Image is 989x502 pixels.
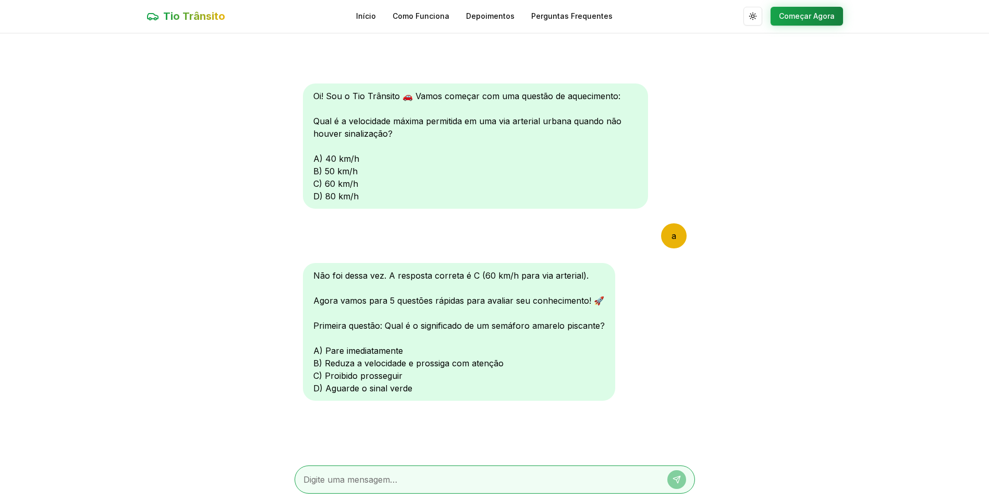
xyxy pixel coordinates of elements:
[146,9,225,23] a: Tio Trânsito
[466,11,515,21] a: Depoimentos
[661,223,687,248] div: a
[303,263,615,401] div: Não foi dessa vez. A resposta correta é C (60 km/h para via arterial). Agora vamos para 5 questõe...
[163,9,225,23] span: Tio Trânsito
[393,11,449,21] a: Como Funciona
[531,11,613,21] a: Perguntas Frequentes
[771,7,843,26] button: Começar Agora
[356,11,376,21] a: Início
[303,83,648,209] div: Oi! Sou o Tio Trânsito 🚗 Vamos começar com uma questão de aquecimento: Qual é a velocidade máxima...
